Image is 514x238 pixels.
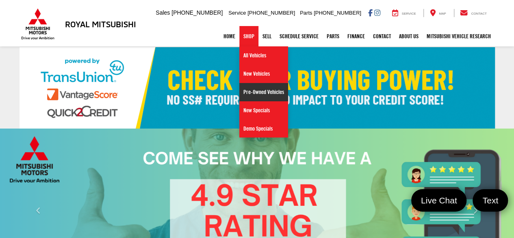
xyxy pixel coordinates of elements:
span: Service [228,10,246,16]
span: Sales [156,9,170,16]
a: Text [473,189,508,212]
a: Schedule Service: Opens in a new tab [275,26,323,46]
a: Finance [343,26,369,46]
a: Live Chat [411,189,467,212]
span: Text [478,195,502,206]
a: Facebook: Click to visit our Facebook page [368,9,373,16]
a: Mitsubishi Vehicle Research [423,26,495,46]
a: About Us [395,26,423,46]
a: Home [219,26,239,46]
a: Sell [258,26,275,46]
a: Instagram: Click to visit our Instagram page [374,9,380,16]
a: All Vehicles [239,46,288,65]
span: [PHONE_NUMBER] [247,10,295,16]
a: Map [423,9,452,17]
img: Mitsubishi [20,8,56,40]
span: Live Chat [417,195,461,206]
a: Pre-Owned Vehicles [239,83,288,101]
a: Contact [454,9,493,17]
span: Service [402,12,416,15]
a: New Vehicles [239,65,288,83]
span: Map [439,12,446,15]
a: Parts: Opens in a new tab [323,26,343,46]
a: Demo Specials [239,120,288,138]
h3: Royal Mitsubishi [65,20,136,28]
a: Contact [369,26,395,46]
span: Parts [300,10,312,16]
a: Service [386,9,422,17]
a: Shop [239,26,258,46]
span: Contact [471,12,486,15]
span: [PHONE_NUMBER] [314,10,361,16]
span: [PHONE_NUMBER] [171,9,223,16]
img: Check Your Buying Power [20,47,495,129]
a: New Specials [239,101,288,120]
